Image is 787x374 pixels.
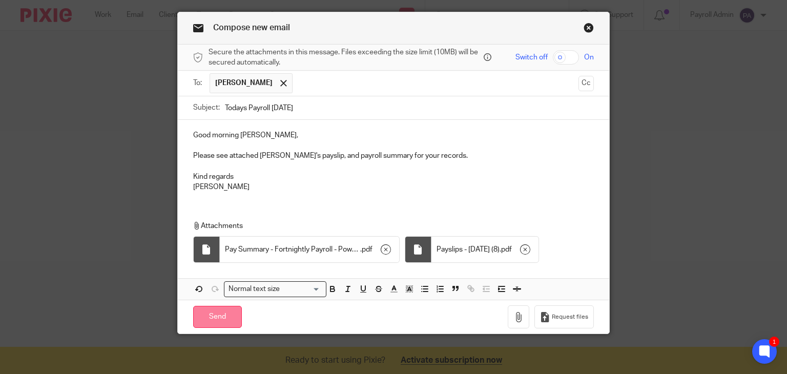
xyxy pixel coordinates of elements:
label: To: [193,78,204,88]
div: . [431,237,539,262]
p: Please see attached [PERSON_NAME]'s payslip, and payroll summary for your records. [193,151,594,161]
input: Send [193,306,242,328]
p: Kind regards [193,172,594,182]
div: . [220,237,399,262]
span: Compose new email [213,24,290,32]
p: [PERSON_NAME] [193,182,594,192]
a: Close this dialog window [584,23,594,36]
p: Good morning [PERSON_NAME], [193,130,594,140]
span: Request files [552,313,588,321]
span: Pay Summary - Fortnightly Payroll - Power@1 Lindi - [DATE] [225,244,360,255]
span: Normal text size [226,284,282,295]
span: pdf [362,244,372,255]
span: Switch off [515,52,548,63]
button: Request files [534,305,594,328]
div: 1 [769,337,779,347]
span: Secure the attachments in this message. Files exceeding the size limit (10MB) will be secured aut... [209,47,481,68]
span: pdf [501,244,512,255]
span: [PERSON_NAME] [215,78,273,88]
p: Attachments [193,221,589,231]
label: Subject: [193,102,220,113]
div: Search for option [224,281,326,297]
span: On [584,52,594,63]
span: Payslips - [DATE] (8) [437,244,500,255]
button: Cc [578,76,594,91]
input: Search for option [283,284,320,295]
